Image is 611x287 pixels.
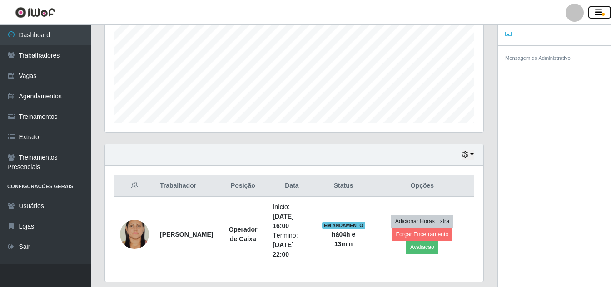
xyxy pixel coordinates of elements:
time: [DATE] 22:00 [273,241,293,258]
th: Posição [219,175,267,197]
th: Status [317,175,371,197]
th: Trabalhador [154,175,219,197]
span: EM ANDAMENTO [322,222,365,229]
button: Forçar Encerramento [392,228,453,241]
button: Avaliação [406,241,438,253]
strong: [PERSON_NAME] [160,231,213,238]
th: Data [267,175,316,197]
time: [DATE] 16:00 [273,213,293,229]
img: 1693145473232.jpeg [120,213,149,256]
button: Adicionar Horas Extra [391,215,453,228]
th: Opções [371,175,474,197]
li: Término: [273,231,311,259]
small: Mensagem do Administrativo [505,55,571,61]
li: Início: [273,202,311,231]
strong: há 04 h e 13 min [332,231,355,248]
img: CoreUI Logo [15,7,55,18]
strong: Operador de Caixa [229,226,257,243]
